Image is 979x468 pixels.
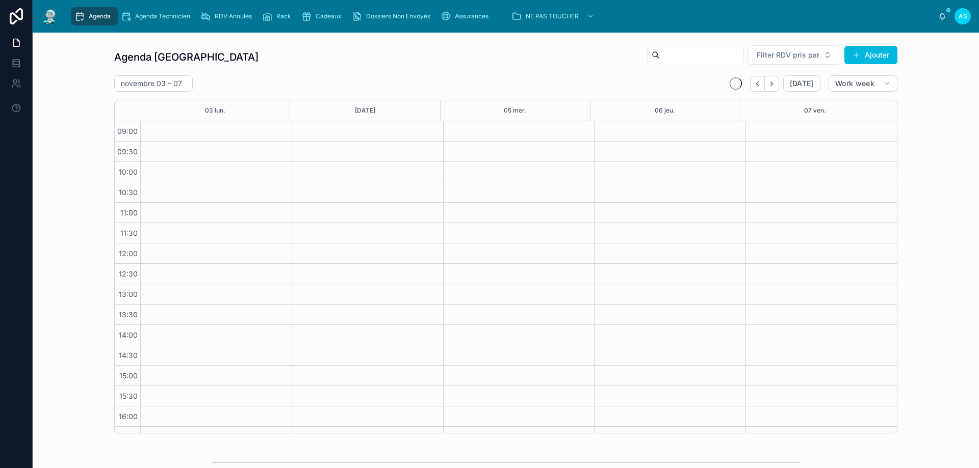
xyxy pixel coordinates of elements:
[116,290,140,298] span: 13:00
[117,392,140,400] span: 15:30
[197,7,259,25] a: RDV Annulés
[455,12,488,20] span: Assurances
[135,12,190,20] span: Agenda Technicien
[526,12,579,20] span: NE PAS TOUCHER
[750,76,765,92] button: Back
[67,5,938,27] div: scrollable content
[116,351,140,360] span: 14:30
[116,412,140,421] span: 16:00
[783,75,820,92] button: [DATE]
[116,269,140,278] span: 12:30
[115,127,140,135] span: 09:00
[508,7,599,25] a: NE PAS TOUCHER
[41,8,59,24] img: App logo
[349,7,437,25] a: Dossiers Non Envoyés
[215,12,252,20] span: RDV Annulés
[116,310,140,319] span: 13:30
[959,12,967,20] span: AS
[316,12,342,20] span: Cadeaux
[757,50,819,60] span: Filter RDV pris par
[366,12,430,20] span: Dossiers Non Envoyés
[121,78,182,89] h2: novembre 03 – 07
[118,7,197,25] a: Agenda Technicien
[298,7,349,25] a: Cadeaux
[804,100,826,121] button: 07 ven.
[655,100,675,121] button: 06 jeu.
[355,100,375,121] button: [DATE]
[116,168,140,176] span: 10:00
[116,331,140,339] span: 14:00
[844,46,897,64] button: Ajouter
[116,432,140,441] span: 16:30
[835,79,874,88] span: Work week
[71,7,118,25] a: Agenda
[829,75,897,92] button: Work week
[259,7,298,25] a: Rack
[504,100,526,121] button: 05 mer.
[115,147,140,156] span: 09:30
[89,12,111,20] span: Agenda
[118,229,140,237] span: 11:30
[114,50,259,64] h1: Agenda [GEOGRAPHIC_DATA]
[205,100,225,121] button: 03 lun.
[118,208,140,217] span: 11:00
[765,76,779,92] button: Next
[117,371,140,380] span: 15:00
[437,7,496,25] a: Assurances
[748,45,840,65] button: Select Button
[116,188,140,197] span: 10:30
[790,79,814,88] span: [DATE]
[116,249,140,258] span: 12:00
[276,12,291,20] span: Rack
